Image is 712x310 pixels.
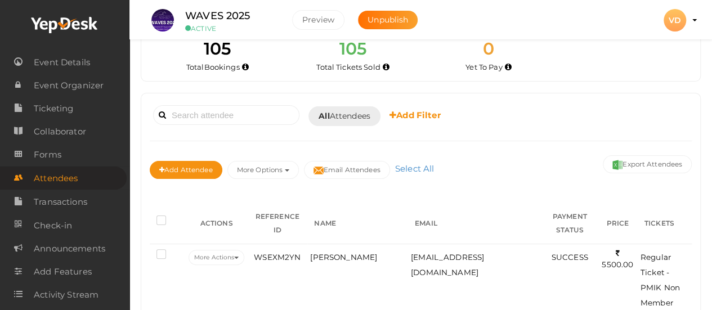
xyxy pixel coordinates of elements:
[319,110,370,122] span: Attendees
[411,253,484,277] span: [EMAIL_ADDRESS][DOMAIN_NAME]
[254,253,301,262] span: WSEXM2YN
[598,203,638,244] th: PRICE
[185,8,250,24] label: WAVES 2025
[34,167,78,190] span: Attendees
[316,62,380,71] span: Total Tickets Sold
[34,97,73,120] span: Ticketing
[319,111,329,121] b: All
[34,120,86,143] span: Collaborator
[292,10,344,30] button: Preview
[189,250,244,265] button: More Actions
[204,62,240,71] span: Bookings
[641,253,680,307] span: Regular Ticket - PMIK Non Member
[242,64,249,70] i: Total number of bookings
[204,38,231,59] span: 105
[34,51,90,74] span: Event Details
[151,9,174,32] img: S4WQAGVX_small.jpeg
[664,9,686,32] div: VD
[34,191,87,213] span: Transactions
[186,62,240,71] span: Total
[383,64,389,70] i: Total number of tickets sold
[358,11,418,29] button: Unpublish
[307,203,408,244] th: NAME
[339,38,366,59] span: 105
[34,74,104,97] span: Event Organizer
[465,62,502,71] span: Yet To Pay
[389,110,441,120] b: Add Filter
[186,203,247,244] th: ACTIONS
[392,163,437,174] a: Select All
[314,165,324,176] img: mail-filled.svg
[368,15,408,25] span: Unpublish
[505,64,512,70] i: Accepted and yet to make payment
[660,8,689,32] button: VD
[34,284,98,306] span: Activity Stream
[34,214,72,237] span: Check-in
[153,105,299,125] input: Search attendee
[483,38,494,59] span: 0
[541,203,597,244] th: PAYMENT STATUS
[638,203,692,244] th: TICKETS
[150,161,222,179] button: Add Attendee
[34,237,105,260] span: Announcements
[310,253,377,262] span: [PERSON_NAME]
[603,155,692,173] button: Export Attendees
[304,161,390,179] button: Email Attendees
[185,24,275,33] small: ACTIVE
[612,160,623,170] img: excel.svg
[34,143,61,166] span: Forms
[602,249,633,269] span: 5500.00
[664,15,686,25] profile-pic: VD
[34,260,92,283] span: Add Features
[552,253,588,262] span: SUCCESS
[256,212,299,234] span: REFERENCE ID
[227,161,299,179] button: More Options
[408,203,541,244] th: EMAIL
